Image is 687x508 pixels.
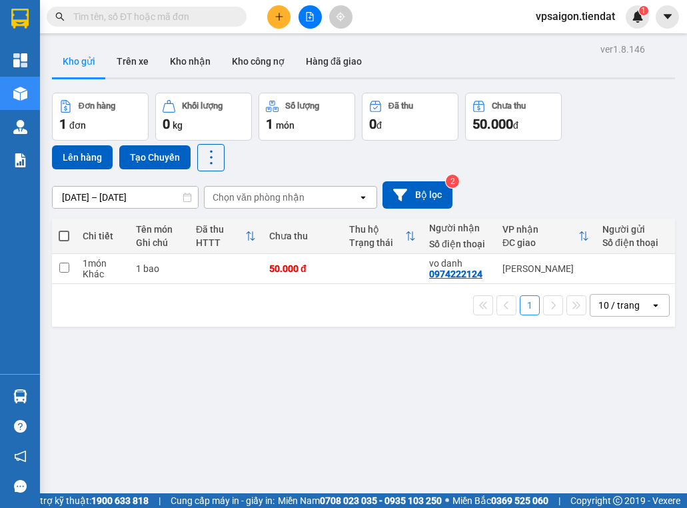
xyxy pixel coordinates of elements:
[276,120,295,131] span: món
[525,8,626,25] span: vpsaigon.tiendat
[429,269,482,279] div: 0974222124
[69,120,86,131] span: đơn
[349,237,405,248] div: Trạng thái
[155,93,252,141] button: Khối lượng0kg
[136,237,183,248] div: Ghi chú
[429,239,489,249] div: Số điện thoại
[182,101,223,111] div: Khối lượng
[73,9,231,24] input: Tìm tên, số ĐT hoặc mã đơn
[429,258,489,269] div: vo danh
[295,45,372,77] button: Hàng đã giao
[613,496,622,505] span: copyright
[59,116,67,132] span: 1
[14,480,27,493] span: message
[55,12,65,21] span: search
[26,493,149,508] span: Hỗ trợ kỹ thuật:
[496,219,596,254] th: Toggle SortBy
[275,12,284,21] span: plus
[11,9,29,29] img: logo-vxr
[159,45,221,77] button: Kho nhận
[602,237,662,248] div: Số điện thoại
[600,42,645,57] div: ver 1.8.146
[189,219,263,254] th: Toggle SortBy
[445,498,449,503] span: ⚪️
[382,181,452,209] button: Bộ lọc
[452,493,548,508] span: Miền Bắc
[266,116,273,132] span: 1
[558,493,560,508] span: |
[465,93,562,141] button: Chưa thu50.000đ
[305,12,315,21] span: file-add
[343,219,422,254] th: Toggle SortBy
[83,231,123,241] div: Chi tiết
[83,258,123,269] div: 1 món
[639,6,648,15] sup: 1
[14,450,27,463] span: notification
[13,389,27,403] img: warehouse-icon
[83,269,123,279] div: Khác
[662,11,674,23] span: caret-down
[13,120,27,134] img: warehouse-icon
[52,93,149,141] button: Đơn hàng1đơn
[502,237,578,248] div: ĐC giao
[520,295,540,315] button: 1
[159,493,161,508] span: |
[106,45,159,77] button: Trên xe
[446,175,459,188] sup: 2
[336,12,345,21] span: aim
[79,101,115,111] div: Đơn hàng
[472,116,513,132] span: 50.000
[641,6,646,15] span: 1
[269,231,336,241] div: Chưa thu
[598,299,640,312] div: 10 / trang
[349,224,405,235] div: Thu hộ
[388,101,413,111] div: Đã thu
[196,224,245,235] div: Đã thu
[502,263,589,274] div: [PERSON_NAME]
[362,93,458,141] button: Đã thu0đ
[173,120,183,131] span: kg
[14,420,27,433] span: question-circle
[329,5,352,29] button: aim
[52,145,113,169] button: Lên hàng
[13,87,27,101] img: warehouse-icon
[267,5,291,29] button: plus
[136,263,183,274] div: 1 bao
[13,53,27,67] img: dashboard-icon
[53,187,198,208] input: Select a date range.
[376,120,382,131] span: đ
[196,237,245,248] div: HTTT
[278,493,442,508] span: Miền Nam
[513,120,518,131] span: đ
[119,145,191,169] button: Tạo Chuyến
[136,224,183,235] div: Tên món
[91,495,149,506] strong: 1900 633 818
[632,11,644,23] img: icon-new-feature
[213,191,305,204] div: Chọn văn phòng nhận
[285,101,319,111] div: Số lượng
[656,5,679,29] button: caret-down
[502,224,578,235] div: VP nhận
[492,101,526,111] div: Chưa thu
[269,263,336,274] div: 50.000 đ
[429,223,489,233] div: Người nhận
[650,300,661,311] svg: open
[299,5,322,29] button: file-add
[13,153,27,167] img: solution-icon
[163,116,170,132] span: 0
[491,495,548,506] strong: 0369 525 060
[320,495,442,506] strong: 0708 023 035 - 0935 103 250
[358,192,368,203] svg: open
[602,224,662,235] div: Người gửi
[259,93,355,141] button: Số lượng1món
[171,493,275,508] span: Cung cấp máy in - giấy in:
[369,116,376,132] span: 0
[52,45,106,77] button: Kho gửi
[221,45,295,77] button: Kho công nợ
